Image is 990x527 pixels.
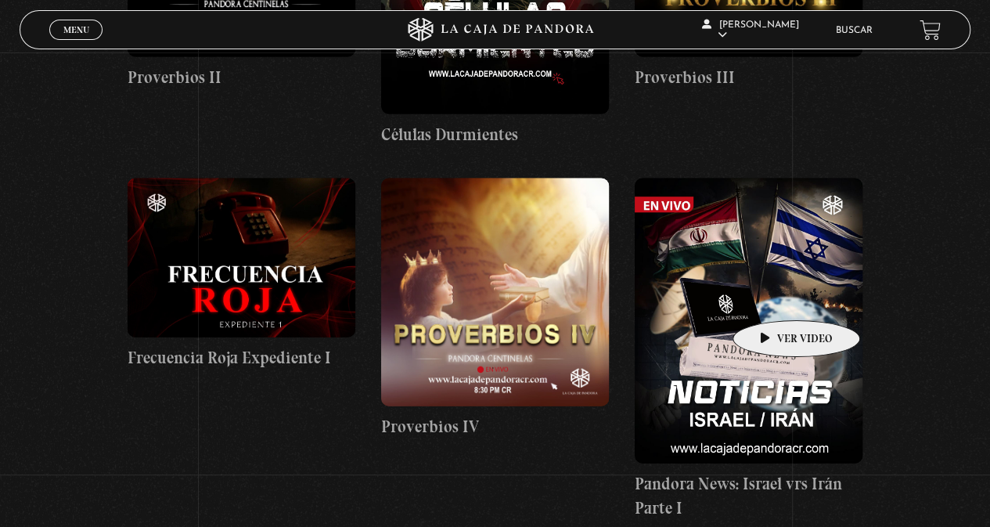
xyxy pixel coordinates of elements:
[128,345,355,370] h4: Frecuencia Roja Expediente I
[128,179,355,370] a: Frecuencia Roja Expediente I
[836,26,873,35] a: Buscar
[63,25,89,34] span: Menu
[635,179,862,521] a: Pandora News: Israel vrs Irán Parte I
[381,122,609,147] h4: Células Durmientes
[381,414,609,439] h4: Proverbios IV
[58,38,95,49] span: Cerrar
[381,179,609,439] a: Proverbios IV
[702,20,799,40] span: [PERSON_NAME]
[128,65,355,90] h4: Proverbios II
[635,471,862,521] h4: Pandora News: Israel vrs Irán Parte I
[635,65,862,90] h4: Proverbios III
[920,20,941,41] a: View your shopping cart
